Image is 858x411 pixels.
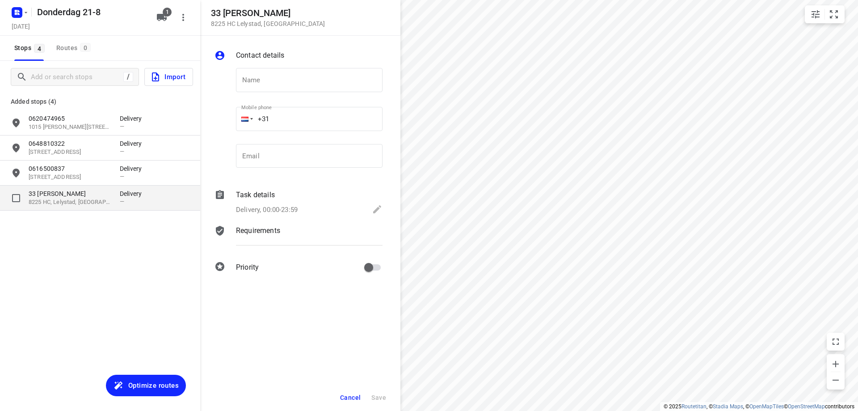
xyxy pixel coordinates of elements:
[807,5,824,23] button: Map settings
[29,123,111,131] p: 1015 Arnold Koningstraat, 6717 EG, Ede, NL
[120,139,147,148] p: Delivery
[120,148,124,155] span: —
[214,225,383,252] div: Requirements
[31,70,123,84] input: Add or search stops
[29,198,111,207] p: 8225 HC, Lelystad, [GEOGRAPHIC_DATA]
[681,403,707,410] a: Routetitan
[29,173,111,182] p: 54 Korenbloemstraat, 3911 ZJ, Rhenen, NL
[211,20,325,27] p: 8225 HC Lelystad , [GEOGRAPHIC_DATA]
[106,375,186,396] button: Optimize routes
[236,50,284,61] p: Contact details
[34,5,149,19] h5: Rename
[14,42,47,54] span: Stops
[236,107,253,131] div: Netherlands: + 31
[340,394,361,401] span: Cancel
[120,189,147,198] p: Delivery
[214,50,383,63] div: Contact details
[825,5,843,23] button: Fit zoom
[120,123,124,130] span: —
[174,8,192,26] button: More
[29,139,111,148] p: 0648810322
[80,43,91,52] span: 0
[805,5,845,23] div: small contained button group
[120,114,147,123] p: Delivery
[236,205,298,215] p: Delivery, 00:00-23:59
[123,72,133,82] div: /
[336,390,364,406] button: Cancel
[144,68,193,86] button: Import
[664,403,854,410] li: © 2025 , © , © © contributors
[128,380,179,391] span: Optimize routes
[120,198,124,205] span: —
[163,8,172,17] span: 1
[29,148,111,157] p: 13 Diekmanstraat, 7541 WT, Enschede, NL
[139,68,193,86] a: Import
[120,164,147,173] p: Delivery
[241,105,272,110] label: Mobile phone
[749,403,784,410] a: OpenMapTiles
[214,190,383,216] div: Task detailsDelivery, 00:00-23:59
[153,8,171,26] button: 1
[150,71,185,83] span: Import
[236,262,259,273] p: Priority
[34,44,45,53] span: 4
[120,173,124,180] span: —
[236,107,383,131] input: 1 (702) 123-4567
[788,403,825,410] a: OpenStreetMap
[372,204,383,215] svg: Edit
[29,114,111,123] p: 0620474965
[713,403,743,410] a: Stadia Maps
[236,190,275,200] p: Task details
[29,164,111,173] p: 0616500837
[211,8,325,18] h5: 33 [PERSON_NAME]
[236,225,280,236] p: Requirements
[8,21,34,31] h5: Project date
[7,189,25,207] span: Select
[29,189,111,198] p: 33 [PERSON_NAME]
[56,42,93,54] div: Routes
[11,96,189,107] p: Added stops (4)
